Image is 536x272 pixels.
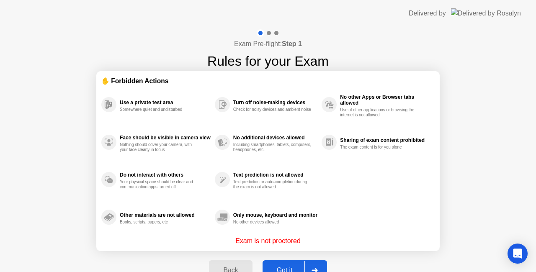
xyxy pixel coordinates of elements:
[207,51,329,71] h1: Rules for your Exam
[120,212,211,218] div: Other materials are not allowed
[451,8,521,18] img: Delivered by Rosalyn
[340,108,419,118] div: Use of other applications or browsing the internet is not allowed
[120,172,211,178] div: Do not interact with others
[233,220,312,225] div: No other devices allowed
[120,107,199,112] div: Somewhere quiet and undisturbed
[120,180,199,190] div: Your physical space should be clear and communication apps turned off
[120,142,199,152] div: Nothing should cover your camera, with your face clearly in focus
[235,236,301,246] p: Exam is not proctored
[101,76,435,86] div: ✋ Forbidden Actions
[340,94,430,106] div: No other Apps or Browser tabs allowed
[508,244,528,264] div: Open Intercom Messenger
[282,40,302,47] b: Step 1
[409,8,446,18] div: Delivered by
[233,135,317,141] div: No additional devices allowed
[340,137,430,143] div: Sharing of exam content prohibited
[120,100,211,105] div: Use a private test area
[233,107,312,112] div: Check for noisy devices and ambient noise
[233,180,312,190] div: Text prediction or auto-completion during the exam is not allowed
[233,142,312,152] div: Including smartphones, tablets, computers, headphones, etc.
[233,172,317,178] div: Text prediction is not allowed
[233,100,317,105] div: Turn off noise-making devices
[234,39,302,49] h4: Exam Pre-flight:
[233,212,317,218] div: Only mouse, keyboard and monitor
[120,135,211,141] div: Face should be visible in camera view
[340,145,419,150] div: The exam content is for you alone
[120,220,199,225] div: Books, scripts, papers, etc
